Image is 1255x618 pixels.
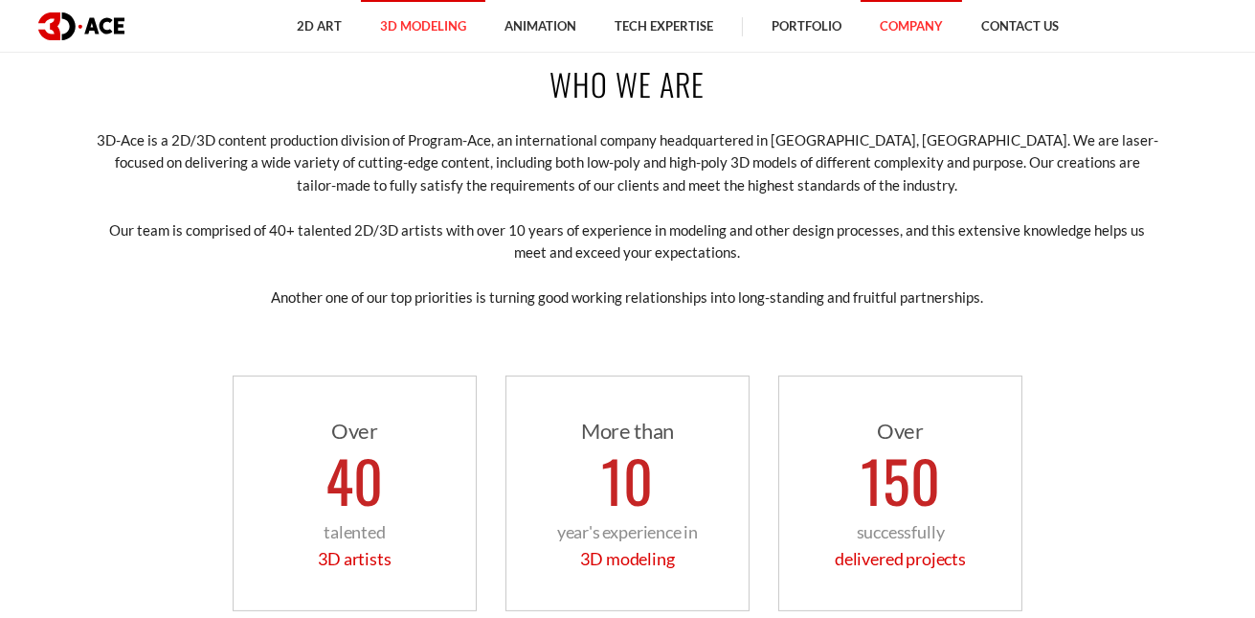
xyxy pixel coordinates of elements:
span: delivered projects [835,548,966,569]
p: 3D-Ace is a 2D/3D content production division of Program-Ace, an international company headquarte... [97,129,1159,196]
span: 10 [602,437,654,522]
p: Over [798,415,1002,447]
p: talented [253,518,457,572]
span: 3D artists [318,548,391,569]
p: Over [253,415,457,447]
h2: Who we are [97,62,1159,105]
span: 3D modeling [580,548,674,569]
p: Our team is comprised of 40+ talented 2D/3D artists with over 10 years of experience in modeling ... [97,219,1159,264]
p: Another one of our top priorities is turning good working relationships into long-standing and fr... [97,286,1159,309]
p: More than [526,415,729,447]
img: logo dark [38,12,124,40]
p: successfully [798,518,1002,572]
p: year's experience in [526,518,729,572]
span: 40 [326,437,384,522]
span: 150 [861,437,940,522]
